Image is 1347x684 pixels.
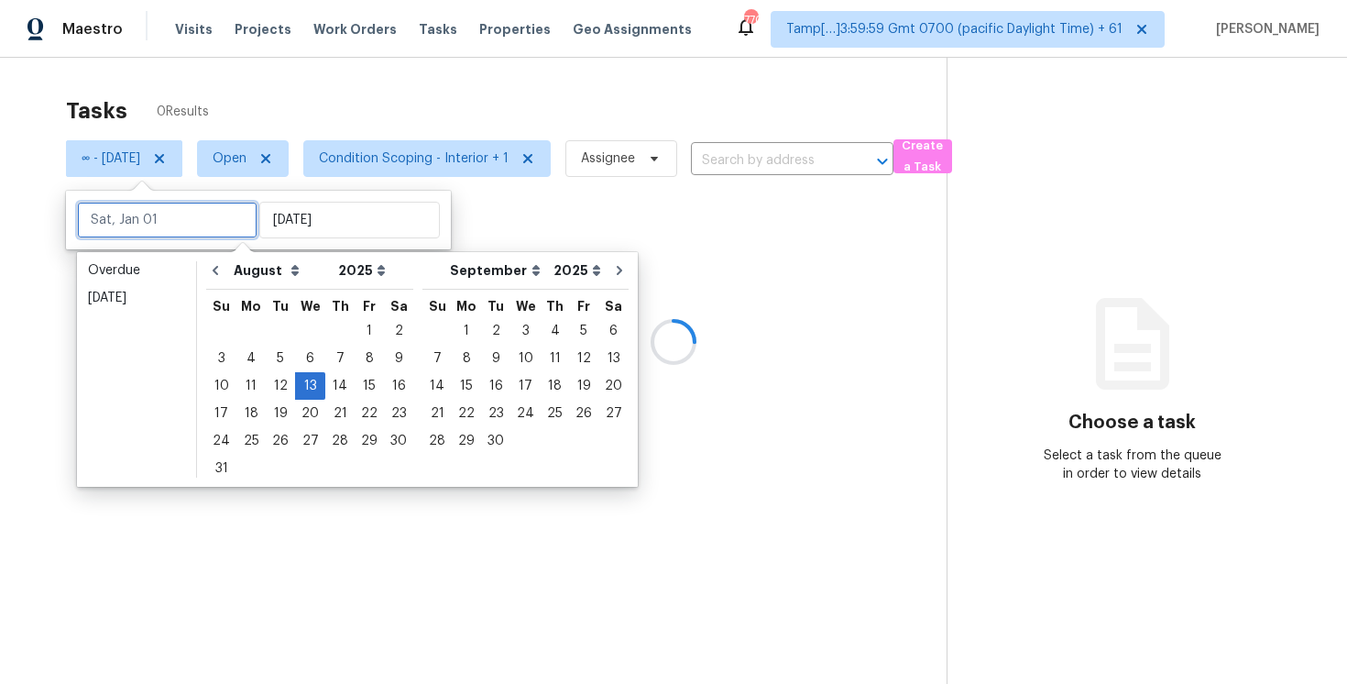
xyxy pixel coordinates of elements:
[516,300,536,313] abbr: Wednesday
[510,317,541,345] div: Wed Sep 03 2025
[206,456,236,481] div: 31
[272,300,289,313] abbr: Tuesday
[295,345,325,372] div: Wed Aug 06 2025
[452,318,481,344] div: 1
[295,400,325,427] div: Wed Aug 20 2025
[549,257,606,284] select: Year
[266,373,295,399] div: 12
[598,345,629,372] div: Sat Sep 13 2025
[598,317,629,345] div: Sat Sep 06 2025
[546,300,564,313] abbr: Thursday
[510,346,541,371] div: 10
[481,400,510,427] div: Tue Sep 23 2025
[598,401,629,426] div: 27
[325,428,355,454] div: 28
[325,401,355,426] div: 21
[77,202,257,238] input: Sat, Jan 01
[325,372,355,400] div: Thu Aug 14 2025
[332,300,349,313] abbr: Thursday
[452,372,481,400] div: Mon Sep 15 2025
[481,346,510,371] div: 9
[206,373,236,399] div: 10
[541,346,569,371] div: 11
[569,373,598,399] div: 19
[213,300,230,313] abbr: Sunday
[541,318,569,344] div: 4
[422,372,452,400] div: Sun Sep 14 2025
[266,427,295,455] div: Tue Aug 26 2025
[206,428,236,454] div: 24
[481,372,510,400] div: Tue Sep 16 2025
[236,400,266,427] div: Mon Aug 18 2025
[384,428,413,454] div: 30
[452,401,481,426] div: 22
[325,345,355,372] div: Thu Aug 07 2025
[355,401,384,426] div: 22
[569,346,598,371] div: 12
[384,317,413,345] div: Sat Aug 02 2025
[241,300,261,313] abbr: Monday
[481,401,510,426] div: 23
[82,257,192,477] ul: Date picker shortcuts
[88,289,185,307] div: [DATE]
[390,300,408,313] abbr: Saturday
[541,401,569,426] div: 25
[266,400,295,427] div: Tue Aug 19 2025
[541,400,569,427] div: Thu Sep 25 2025
[229,257,334,284] select: Month
[510,345,541,372] div: Wed Sep 10 2025
[445,257,549,284] select: Month
[236,372,266,400] div: Mon Aug 11 2025
[266,401,295,426] div: 19
[355,317,384,345] div: Fri Aug 01 2025
[236,345,266,372] div: Mon Aug 04 2025
[206,427,236,455] div: Sun Aug 24 2025
[259,202,440,238] input: End date
[577,300,590,313] abbr: Friday
[598,346,629,371] div: 13
[301,300,321,313] abbr: Wednesday
[569,372,598,400] div: Fri Sep 19 2025
[422,345,452,372] div: Sun Sep 07 2025
[202,252,229,289] button: Go to previous month
[355,427,384,455] div: Fri Aug 29 2025
[236,373,266,399] div: 11
[510,401,541,426] div: 24
[422,346,452,371] div: 7
[541,372,569,400] div: Thu Sep 18 2025
[422,373,452,399] div: 14
[325,400,355,427] div: Thu Aug 21 2025
[422,427,452,455] div: Sun Sep 28 2025
[325,373,355,399] div: 14
[206,346,236,371] div: 3
[384,346,413,371] div: 9
[422,428,452,454] div: 28
[266,372,295,400] div: Tue Aug 12 2025
[206,345,236,372] div: Sun Aug 03 2025
[334,257,390,284] select: Year
[236,427,266,455] div: Mon Aug 25 2025
[363,300,376,313] abbr: Friday
[295,372,325,400] div: Wed Aug 13 2025
[355,318,384,344] div: 1
[295,428,325,454] div: 27
[569,318,598,344] div: 5
[481,318,510,344] div: 2
[510,372,541,400] div: Wed Sep 17 2025
[355,372,384,400] div: Fri Aug 15 2025
[206,400,236,427] div: Sun Aug 17 2025
[384,318,413,344] div: 2
[481,373,510,399] div: 16
[569,317,598,345] div: Fri Sep 05 2025
[569,400,598,427] div: Fri Sep 26 2025
[266,345,295,372] div: Tue Aug 05 2025
[266,346,295,371] div: 5
[206,455,236,482] div: Sun Aug 31 2025
[510,400,541,427] div: Wed Sep 24 2025
[206,372,236,400] div: Sun Aug 10 2025
[606,252,633,289] button: Go to next month
[481,428,510,454] div: 30
[266,428,295,454] div: 26
[236,346,266,371] div: 4
[355,373,384,399] div: 15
